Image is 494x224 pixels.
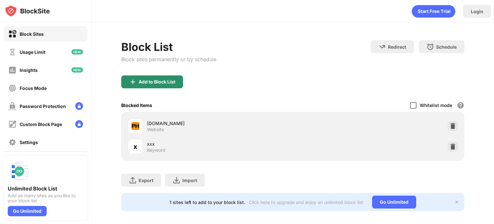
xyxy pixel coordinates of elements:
div: Focus Mode [20,85,47,91]
div: Usage Limit [20,49,45,55]
div: Whitelist mode [420,102,452,108]
div: 1 sites left to add to your block list. [169,200,245,205]
div: Go Unlimited [8,206,47,216]
img: push-block-list.svg [8,160,31,183]
div: Import [182,178,197,183]
div: Redirect [388,44,406,50]
img: password-protection-off.svg [8,102,16,110]
div: Website [147,127,164,132]
div: Schedule [436,44,457,50]
img: insights-off.svg [8,66,16,74]
div: Add to Block List [139,79,175,84]
div: Export [139,178,153,183]
div: x [133,142,137,151]
img: lock-menu.svg [75,120,83,128]
div: Blocked Items [121,102,152,108]
img: favicons [132,122,139,130]
img: new-icon.svg [71,67,83,73]
div: animation [412,5,455,18]
img: block-on.svg [8,30,16,38]
img: new-icon.svg [71,49,83,54]
img: focus-off.svg [8,84,16,92]
div: xxx [147,141,293,147]
div: Insights [20,67,38,73]
div: Password Protection [20,103,66,109]
img: time-usage-off.svg [8,48,16,56]
img: settings-off.svg [8,138,16,146]
div: Block Sites [20,31,44,37]
div: Block sites permanently or by schedule [121,56,216,63]
div: Unlimited Block List [8,185,84,192]
img: x-button.svg [454,200,459,205]
div: Keyword [147,147,165,153]
div: Login [471,9,483,14]
div: Block List [121,40,216,54]
div: Add as many sites as you like to your block list [8,193,84,203]
img: logo-blocksite.svg [5,5,50,17]
div: Settings [20,140,38,145]
div: Click here to upgrade and enjoy an unlimited block list. [249,200,364,205]
div: Go Unlimited [372,196,416,209]
div: [DOMAIN_NAME] [147,120,293,127]
div: Custom Block Page [20,122,62,127]
img: lock-menu.svg [75,102,83,110]
img: customize-block-page-off.svg [8,120,16,128]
